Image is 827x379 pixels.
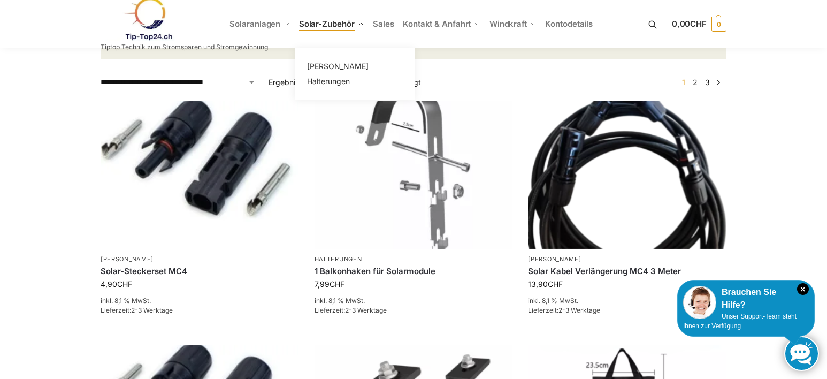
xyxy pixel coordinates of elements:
[269,77,421,88] p: Ergebnisse 1 – 12 von 34 werden angezeigt
[797,283,809,295] i: Schließen
[307,77,350,86] span: Halterungen
[489,19,527,29] span: Windkraft
[345,306,387,314] span: 2-3 Werktage
[672,19,707,29] span: 0,00
[301,59,408,74] a: [PERSON_NAME]
[101,306,173,314] span: Lieferzeit:
[715,77,723,88] a: →
[545,19,593,29] span: Kontodetails
[101,279,132,289] bdi: 4,90
[702,78,713,87] a: Seite 3
[679,78,688,87] span: Seite 1
[528,101,726,249] img: Solar-Verlängerungskabel
[528,266,726,277] a: Solar Kabel Verlängerung MC4 3 Meter
[528,279,563,289] bdi: 13,90
[690,78,700,87] a: Seite 2
[301,74,408,89] a: Halterungen
[403,19,471,29] span: Kontakt & Anfahrt
[101,266,298,277] a: Solar-Steckerset MC4
[528,296,726,306] p: inkl. 8,1 % MwSt.
[101,101,298,249] img: mc4 solarstecker
[307,62,369,71] span: [PERSON_NAME]
[315,296,512,306] p: inkl. 8,1 % MwSt.
[330,279,344,289] span: CHF
[711,17,726,32] span: 0
[558,306,600,314] span: 2-3 Werktage
[131,306,173,314] span: 2-3 Werktage
[672,8,726,40] a: 0,00CHF 0
[373,19,394,29] span: Sales
[690,19,707,29] span: CHF
[683,286,809,312] div: Brauchen Sie Hilfe?
[548,279,563,289] span: CHF
[315,266,512,277] a: 1 Balkonhaken für Solarmodule
[315,101,512,249] img: Balkonhaken für runde Handläufe
[101,296,298,306] p: inkl. 8,1 % MwSt.
[528,306,600,314] span: Lieferzeit:
[315,279,344,289] bdi: 7,99
[315,306,387,314] span: Lieferzeit:
[528,255,581,263] a: [PERSON_NAME]
[117,279,132,289] span: CHF
[101,255,154,263] a: [PERSON_NAME]
[676,77,726,88] nav: Produkt-Seitennummerierung
[315,255,362,263] a: Halterungen
[683,313,797,330] span: Unser Support-Team steht Ihnen zur Verfügung
[683,286,716,319] img: Customer service
[101,77,256,88] select: Shop-Reihenfolge
[299,19,355,29] span: Solar-Zubehör
[101,44,268,50] p: Tiptop Technik zum Stromsparen und Stromgewinnung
